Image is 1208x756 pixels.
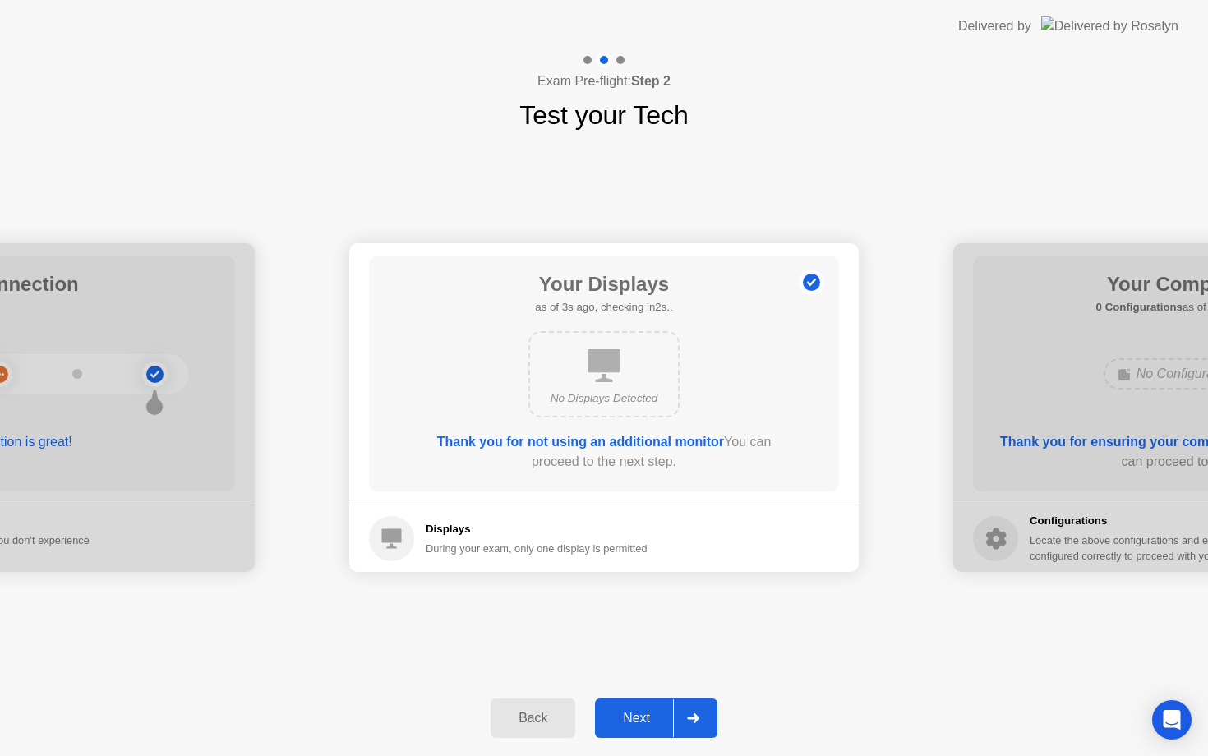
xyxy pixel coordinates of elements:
[535,299,672,316] h5: as of 3s ago, checking in2s..
[426,521,648,537] h5: Displays
[595,698,717,738] button: Next
[631,74,671,88] b: Step 2
[543,390,665,407] div: No Displays Detected
[1152,700,1192,740] div: Open Intercom Messenger
[519,95,689,135] h1: Test your Tech
[1041,16,1178,35] img: Delivered by Rosalyn
[958,16,1031,36] div: Delivered by
[537,71,671,91] h4: Exam Pre-flight:
[416,432,792,472] div: You can proceed to the next step.
[496,711,570,726] div: Back
[491,698,575,738] button: Back
[426,541,648,556] div: During your exam, only one display is permitted
[535,270,672,299] h1: Your Displays
[600,711,673,726] div: Next
[437,435,724,449] b: Thank you for not using an additional monitor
